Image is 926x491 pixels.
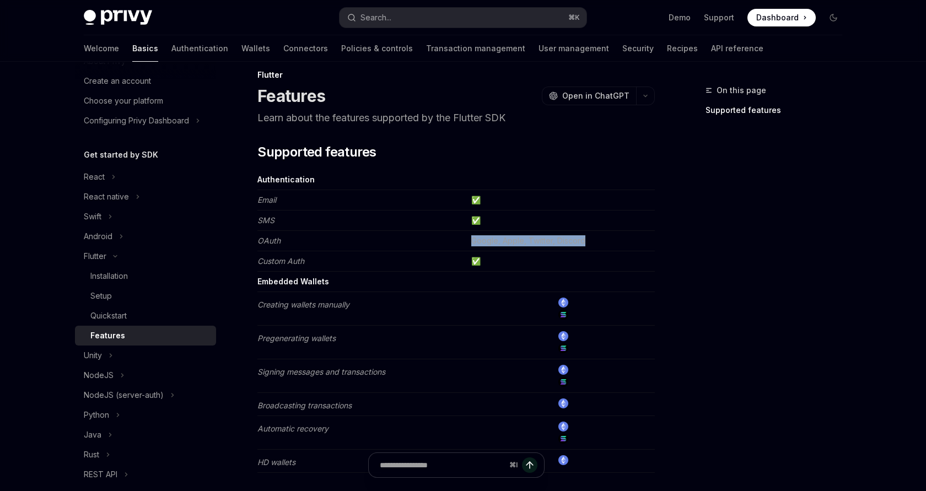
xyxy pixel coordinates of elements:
[90,309,127,322] div: Quickstart
[257,175,315,184] strong: Authentication
[257,367,385,376] em: Signing messages and transactions
[84,428,101,441] div: Java
[75,266,216,286] a: Installation
[341,35,413,62] a: Policies & controls
[257,236,281,245] em: OAuth
[568,13,580,22] span: ⌘ K
[84,468,117,481] div: REST API
[360,11,391,24] div: Search...
[257,333,336,343] em: Pregenerating wallets
[467,231,655,251] td: Google, Apple, Twitter, Discord
[84,10,152,25] img: dark logo
[522,457,537,473] button: Send message
[84,389,164,402] div: NodeJS (server-auth)
[75,405,216,425] button: Toggle Python section
[257,143,376,161] span: Supported features
[75,465,216,484] button: Toggle REST API section
[84,250,106,263] div: Flutter
[467,251,655,272] td: ✅
[84,190,129,203] div: React native
[241,35,270,62] a: Wallets
[90,289,112,303] div: Setup
[704,12,734,23] a: Support
[558,331,568,341] img: ethereum.png
[622,35,654,62] a: Security
[84,35,119,62] a: Welcome
[756,12,799,23] span: Dashboard
[75,187,216,207] button: Toggle React native section
[84,349,102,362] div: Unity
[75,226,216,246] button: Toggle Android section
[75,326,216,346] a: Features
[171,35,228,62] a: Authentication
[75,286,216,306] a: Setup
[558,377,568,387] img: solana.png
[558,365,568,375] img: ethereum.png
[84,230,112,243] div: Android
[132,35,158,62] a: Basics
[257,256,304,266] em: Custom Auth
[562,90,629,101] span: Open in ChatGPT
[75,71,216,91] a: Create an account
[84,94,163,107] div: Choose your platform
[75,91,216,111] a: Choose your platform
[84,369,114,382] div: NodeJS
[558,310,568,320] img: solana.png
[717,84,766,97] span: On this page
[257,215,274,225] em: SMS
[75,306,216,326] a: Quickstart
[542,87,636,105] button: Open in ChatGPT
[747,9,816,26] a: Dashboard
[667,35,698,62] a: Recipes
[257,110,655,126] p: Learn about the features supported by the Flutter SDK
[75,167,216,187] button: Toggle React section
[75,207,216,226] button: Toggle Swift section
[711,35,763,62] a: API reference
[257,277,329,286] strong: Embedded Wallets
[75,425,216,445] button: Toggle Java section
[426,35,525,62] a: Transaction management
[84,170,105,184] div: React
[257,69,655,80] div: Flutter
[257,195,276,204] em: Email
[75,445,216,465] button: Toggle Rust section
[340,8,586,28] button: Open search
[706,101,851,119] a: Supported features
[283,35,328,62] a: Connectors
[90,269,128,283] div: Installation
[84,408,109,422] div: Python
[84,148,158,161] h5: Get started by SDK
[558,298,568,307] img: ethereum.png
[75,385,216,405] button: Toggle NodeJS (server-auth) section
[84,448,99,461] div: Rust
[90,329,125,342] div: Features
[467,190,655,211] td: ✅
[558,434,568,444] img: solana.png
[257,86,325,106] h1: Features
[467,211,655,231] td: ✅
[669,12,691,23] a: Demo
[380,453,505,477] input: Ask a question...
[84,74,151,88] div: Create an account
[84,114,189,127] div: Configuring Privy Dashboard
[257,300,349,309] em: Creating wallets manually
[75,246,216,266] button: Toggle Flutter section
[539,35,609,62] a: User management
[825,9,842,26] button: Toggle dark mode
[257,424,329,433] em: Automatic recovery
[84,210,101,223] div: Swift
[558,398,568,408] img: ethereum.png
[257,401,352,410] em: Broadcasting transactions
[75,111,216,131] button: Toggle Configuring Privy Dashboard section
[558,343,568,353] img: solana.png
[558,422,568,431] img: ethereum.png
[75,346,216,365] button: Toggle Unity section
[75,365,216,385] button: Toggle NodeJS section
